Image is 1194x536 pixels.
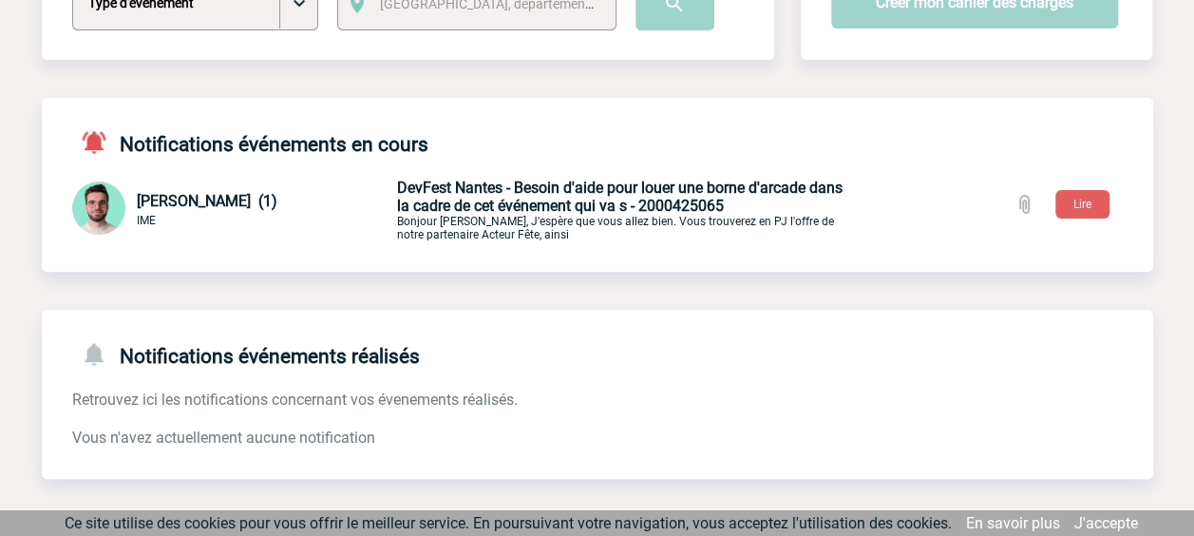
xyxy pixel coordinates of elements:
[1040,194,1125,212] a: Lire
[72,340,420,368] h4: Notifications événements réalisés
[72,391,518,409] span: Retrouvez ici les notifications concernant vos évenements réalisés.
[72,182,393,239] div: Conversation privée : Client - Agence
[397,179,843,241] p: Bonjour [PERSON_NAME], J'espère que vous allez bien. Vous trouverez en PJ l'offre de notre parten...
[72,128,428,156] h4: Notifications événements en cours
[72,200,843,218] a: [PERSON_NAME] (1) IME DevFest Nantes - Besoin d'aide pour louer une borne d'arcade dans la cadre ...
[1074,514,1138,532] a: J'accepte
[397,179,843,215] span: DevFest Nantes - Besoin d'aide pour louer une borne d'arcade dans la cadre de cet événement qui v...
[72,429,375,447] span: Vous n'avez actuellement aucune notification
[137,214,156,227] span: IME
[966,514,1060,532] a: En savoir plus
[65,514,952,532] span: Ce site utilise des cookies pour vous offrir le meilleur service. En poursuivant votre navigation...
[80,340,120,368] img: notifications-24-px-g.png
[72,182,125,235] img: 121547-2.png
[80,128,120,156] img: notifications-active-24-px-r.png
[1055,190,1109,219] button: Lire
[137,192,277,210] span: [PERSON_NAME] (1)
